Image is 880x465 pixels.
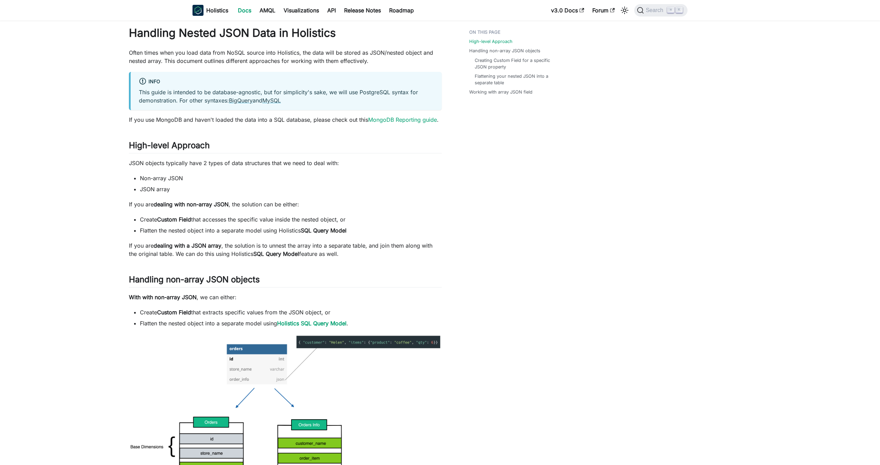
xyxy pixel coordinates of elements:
[301,227,346,234] strong: SQL Query Model
[255,5,279,16] a: AMQL
[154,201,229,208] strong: dealing with non-array JSON
[277,320,346,327] a: Holistics SQL Query Model
[192,5,203,16] img: Holistics
[475,73,555,86] a: Flattening your nested JSON into a separate table
[140,319,442,327] li: Flatten the nested object into a separate model using .
[154,242,221,249] strong: dealing with a JSON array
[129,294,197,301] strong: With with non-array JSON
[676,7,683,13] kbd: K
[140,185,442,193] li: JSON array
[634,4,687,17] button: Search (Command+K)
[139,77,433,86] div: info
[234,5,255,16] a: Docs
[253,250,299,257] strong: SQL Query Model
[619,5,630,16] button: Switch between dark and light mode (currently light mode)
[206,6,228,14] b: Holistics
[262,97,281,104] a: MySQL
[129,200,442,208] p: If you are , the solution can be either:
[129,293,442,301] p: , we can either:
[469,38,513,45] a: High-level Approach
[140,308,442,316] li: Create that extracts specific values from the JSON object, or
[469,89,532,95] a: Working with array JSON field
[475,57,555,70] a: Creating Custom Field for a specific JSON property
[588,5,619,16] a: Forum
[129,159,442,167] p: JSON objects typically have 2 types of data structures that we need to deal with:
[385,5,418,16] a: Roadmap
[129,26,442,40] h1: Handling Nested JSON Data in Holistics
[140,215,442,224] li: Create that accesses the specific value inside the nested object, or
[157,216,191,223] strong: Custom Field
[129,48,442,65] p: Often times when you load data from NoSQL source into Holistics, the data will be stored as JSON/...
[547,5,588,16] a: v3.0 Docs
[368,116,437,123] a: MongoDB Reporting guide
[192,5,228,16] a: HolisticsHolistics
[469,47,540,54] a: Handling non-array JSON objects
[139,88,433,105] p: This guide is intended to be database-agnostic, but for simplicity's sake, we will use PostgreSQL...
[129,140,442,153] h2: High-level Approach
[140,174,442,182] li: Non-array JSON
[129,274,442,288] h2: Handling non-array JSON objects
[129,116,442,124] p: If you use MongoDB and haven't loaded the data into a SQL database, please check out this .
[667,7,674,13] kbd: ⌘
[129,241,442,258] p: If you are , the solution is to unnest the array into a separate table, and join them along with ...
[644,7,668,13] span: Search
[340,5,385,16] a: Release Notes
[279,5,323,16] a: Visualizations
[229,97,253,104] a: BigQuery
[157,309,191,316] strong: Custom Field
[323,5,340,16] a: API
[140,226,442,235] li: Flatten the nested object into a separate model using Holistics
